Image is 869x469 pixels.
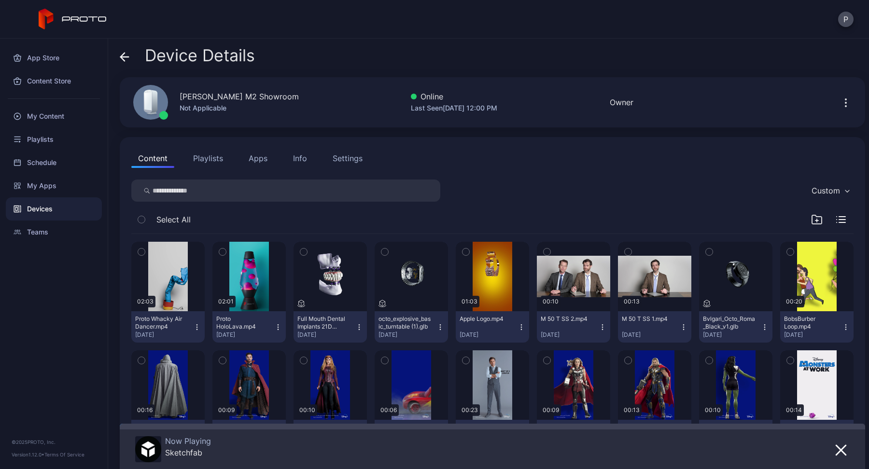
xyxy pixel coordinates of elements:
button: Custom [807,179,854,202]
div: Sketchfab [165,448,211,457]
a: Devices [6,197,102,221]
button: D23 MonstersAtWork.mp4[DATE] [780,420,854,451]
a: Teams [6,221,102,244]
span: Version 1.12.0 • [12,452,44,457]
div: M 50 T SS 2.mp4 [541,315,594,323]
div: Bvlgari_Octo_Roma_Black_v1.glb [703,315,756,331]
div: Full Mouth Dental Implants 21D Opaque [297,315,350,331]
button: Settings [326,149,369,168]
div: Last Seen [DATE] 12:00 PM [411,102,497,114]
button: M 50 T SS 1.mp4[DATE] [618,311,691,343]
div: Info [293,152,307,164]
button: M 50 T SS 2.mp4[DATE] [537,311,610,343]
a: Terms Of Service [44,452,84,457]
button: DrStrange A2.mp4[DATE] [212,420,286,451]
div: [DATE] [297,331,355,339]
button: octo_explosive_basic_turntable (1).glb[DATE] [375,311,448,343]
button: SheHulk.mp4[DATE] [699,420,772,451]
button: Apps [242,149,274,168]
div: octo_explosive_basic_turntable (1).glb [378,315,432,331]
button: Info [286,149,314,168]
button: BigShot A.mp4[DATE] [456,420,529,451]
button: Apple Logo.mp4[DATE] [456,311,529,343]
div: Custom [812,186,840,195]
div: BobsBurber Loop.mp4 [784,315,837,331]
div: [DATE] [460,331,518,339]
div: © 2025 PROTO, Inc. [12,438,96,446]
a: My Apps [6,174,102,197]
div: [DATE] [135,331,193,339]
div: Now Playing [165,436,211,446]
a: Playlists [6,128,102,151]
span: Select All [156,214,191,225]
button: Full Mouth Dental Implants 21D Opaque[DATE] [294,311,367,343]
div: Proto Whacky Air Dancer.mp4 [135,315,188,331]
button: Proto Whacky Air Dancer.mp4[DATE] [131,311,205,343]
button: Proto HoloLava.mp4[DATE] [212,311,286,343]
div: Apple Logo.mp4 [460,315,513,323]
div: [PERSON_NAME] M2 Showroom [180,91,299,102]
div: Not Applicable [180,102,299,114]
button: [PERSON_NAME]mp4[DATE] [618,420,691,451]
button: MoonKnight.mp4[DATE] [131,420,205,451]
div: Owner [610,97,633,108]
button: DrStrange B.mp4[DATE] [294,420,367,451]
button: Content [131,149,174,168]
button: Playlists [186,149,230,168]
div: [DATE] [784,331,842,339]
button: P [838,12,854,27]
span: Device Details [145,46,255,65]
div: [DATE] [216,331,274,339]
button: Cars.mp4[DATE] [375,420,448,451]
button: Bvlgari_Octo_Roma_Black_v1.glb[DATE] [699,311,772,343]
div: Online [411,91,497,102]
div: [DATE] [541,331,599,339]
div: Proto HoloLava.mp4 [216,315,269,331]
div: M 50 T SS 1.mp4 [622,315,675,323]
a: My Content [6,105,102,128]
a: App Store [6,46,102,69]
div: [DATE] [622,331,680,339]
div: Settings [333,152,363,164]
button: [PERSON_NAME]mp4[DATE] [537,420,610,451]
div: [DATE] [703,331,761,339]
button: BobsBurber Loop.mp4[DATE] [780,311,854,343]
div: [DATE] [378,331,436,339]
a: Schedule [6,151,102,174]
a: Content Store [6,69,102,93]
